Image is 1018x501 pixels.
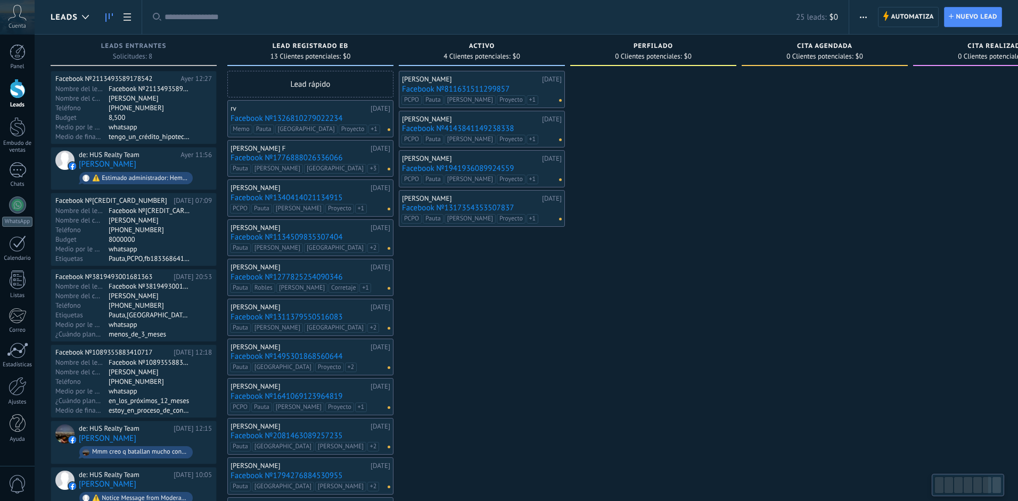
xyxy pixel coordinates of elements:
[388,366,390,369] span: No hay nada asignado
[497,175,526,184] span: Proyecto
[2,181,33,188] div: Chats
[797,43,852,50] span: Cita agendada
[113,53,152,60] span: Solicitudes: 8
[231,382,368,391] div: [PERSON_NAME]
[388,287,390,290] span: No hay nada asignado
[55,282,109,290] div: Nombre del lead
[615,53,682,60] span: 0 Clientes potenciales:
[388,247,390,250] span: No hay nada asignado
[830,12,838,22] span: $0
[371,382,390,391] div: [DATE]
[423,214,444,224] span: Pauta
[109,244,191,253] div: whatsapp
[559,178,562,181] span: No hay nada asignado
[325,204,354,213] span: Proyecto
[55,75,177,83] div: Facebook №2113493589178542
[109,235,191,243] div: 8000000
[109,225,191,234] div: +523314147884
[402,85,562,94] a: Facebook №811631511299857
[445,95,496,105] span: [PERSON_NAME]
[513,53,520,60] span: $0
[55,235,109,243] div: Budget
[109,132,191,141] div: tengo_un_crédito_hipotecario_autorizado
[276,283,327,293] span: [PERSON_NAME]
[55,330,109,338] div: ¿Cuándo planea comprar?
[109,84,191,93] div: Facebook №2113493589178542
[109,291,191,300] div: Nicolas godard
[2,140,33,154] div: Embudo de ventas
[371,422,390,431] div: [DATE]
[109,320,191,328] div: whatsapp
[2,102,33,109] div: Leads
[270,53,341,60] span: 13 Clientes potenciales:
[55,406,109,414] div: Medio de financiamiento
[55,367,109,376] div: Nombre del contacto
[55,320,109,328] div: Medio por le que desea ser contactado
[371,184,390,192] div: [DATE]
[231,431,390,440] a: Facebook №2081463089257235
[231,224,368,232] div: [PERSON_NAME]
[55,206,109,215] div: Nombre del lead
[230,204,250,213] span: PCPO
[444,53,510,60] span: 4 Clientes potenciales:
[252,243,303,253] span: [PERSON_NAME]
[109,122,191,131] div: whatsapp
[55,273,170,281] div: Facebook №3819493001681363
[230,243,251,253] span: Pauta
[576,43,731,52] div: Perfilado
[109,282,191,290] div: Facebook №3819493001681363
[55,196,170,205] div: Facebook №[CREDIT_CARD_NUMBER]
[2,399,33,406] div: Ajustes
[79,434,136,443] a: [PERSON_NAME]
[497,214,526,224] span: Proyecto
[2,436,33,443] div: Ayuda
[371,144,390,153] div: [DATE]
[273,403,324,412] span: [PERSON_NAME]
[109,103,191,112] div: +523331700664
[231,263,368,272] div: [PERSON_NAME]
[252,442,314,451] span: [GEOGRAPHIC_DATA]
[388,128,390,131] span: No hay nada asignado
[304,164,366,174] span: [GEOGRAPHIC_DATA]
[55,291,109,300] div: Nombre del contacto
[231,471,390,480] a: Facebook №1794276884530955
[401,175,422,184] span: PCPO
[109,216,191,224] div: Paulina Cartello
[230,164,251,174] span: Pauta
[92,448,188,456] div: Mmm creo q batallan mucho con el servicio. Del agua !!
[497,135,526,144] span: Proyecto
[79,471,170,479] div: de: HUS Realty Team
[252,164,303,174] span: [PERSON_NAME]
[109,254,191,262] div: Pauta,PCPO,fb1833686417426963
[55,348,170,357] div: Facebook №1089355883410717
[273,204,324,213] span: [PERSON_NAME]
[55,301,109,309] div: Teléfono
[423,175,444,184] span: Pauta
[401,135,422,144] span: PCPO
[329,283,358,293] span: Corretaje
[79,480,136,489] a: [PERSON_NAME]
[856,53,863,60] span: $0
[109,367,191,376] div: Melissa Sánchez
[402,154,539,163] div: [PERSON_NAME]
[388,208,390,210] span: No hay nada asignado
[445,175,496,184] span: [PERSON_NAME]
[251,403,272,412] span: Pauta
[230,283,251,293] span: Pauta
[402,115,539,124] div: [PERSON_NAME]
[542,75,562,84] div: [DATE]
[174,471,212,479] div: [DATE] 10:05
[109,358,191,366] div: Facebook №1089355883410717
[559,138,562,141] span: No hay nada asignado
[371,462,390,470] div: [DATE]
[371,303,390,311] div: [DATE]
[55,396,109,405] div: ¿Cuándo planea comprar?
[878,7,939,27] a: Automatiza
[180,151,212,159] div: Ayer 11:56
[55,244,109,253] div: Medio por le que desea ser contactado
[2,63,33,70] div: Panel
[273,43,348,50] span: Lead Registrado EB
[231,392,390,401] a: Facebook №1641069123964819
[402,75,539,84] div: [PERSON_NAME]
[944,7,1002,27] a: Nuevo lead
